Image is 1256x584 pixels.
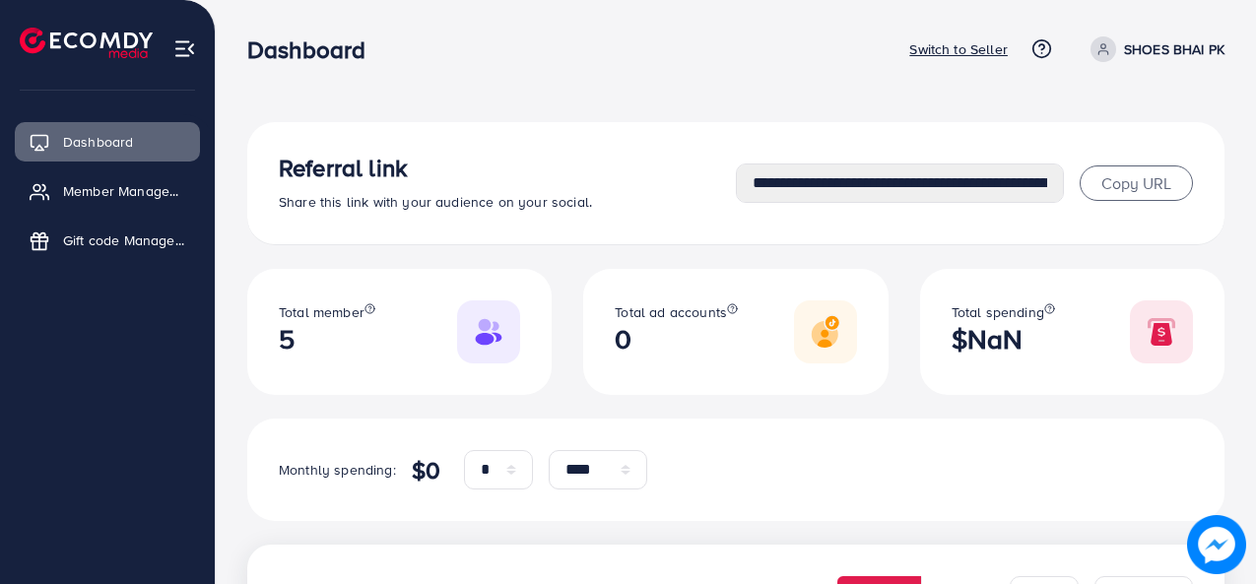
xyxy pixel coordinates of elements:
span: Share this link with your audience on your social. [279,192,592,212]
h3: Referral link [279,154,736,182]
a: SHOES BHAI PK [1083,36,1224,62]
span: Member Management [63,181,185,201]
img: logo [20,28,153,58]
img: Responsive image [794,300,857,363]
span: Total spending [952,302,1044,322]
img: Responsive image [1130,300,1193,363]
h2: 0 [615,323,738,356]
h2: $NaN [952,323,1055,356]
a: Dashboard [15,122,200,162]
span: Total member [279,302,364,322]
a: Member Management [15,171,200,211]
img: menu [173,37,196,60]
a: Gift code Management [15,221,200,260]
span: Dashboard [63,132,133,152]
img: Responsive image [457,300,520,363]
p: Monthly spending: [279,458,396,482]
h2: 5 [279,323,375,356]
img: image [1187,515,1246,574]
p: Switch to Seller [909,37,1008,61]
h4: $0 [412,456,440,485]
span: Total ad accounts [615,302,727,322]
button: Copy URL [1080,165,1193,201]
span: Copy URL [1101,172,1171,194]
p: SHOES BHAI PK [1124,37,1224,61]
h3: Dashboard [247,35,381,64]
span: Gift code Management [63,230,185,250]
